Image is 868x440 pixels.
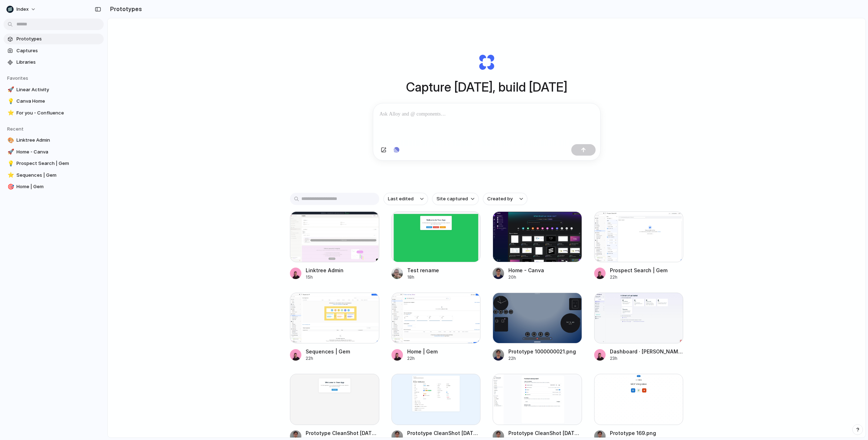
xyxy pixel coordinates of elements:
[594,211,684,280] a: Prospect Search | GemProspect Search | Gem22h
[4,108,104,118] a: ⭐For you - Confluence
[16,160,101,167] span: Prospect Search | Gem
[6,148,14,156] button: 🚀
[493,211,582,280] a: Home - CanvaHome - Canva20h
[508,348,576,355] div: Prototype 1000000021.png
[391,211,481,280] a: Test renameTest rename18h
[4,57,104,68] a: Libraries
[384,193,428,205] button: Last edited
[388,195,414,202] span: Last edited
[6,137,14,144] button: 🎨
[391,293,481,362] a: Home | GemHome | Gem22h
[6,98,14,105] button: 💡
[16,137,101,144] span: Linktree Admin
[8,109,13,117] div: ⭐
[8,183,13,191] div: 🎯
[6,109,14,117] button: ⭐
[8,148,13,156] div: 🚀
[4,4,40,15] button: Index
[8,85,13,94] div: 🚀
[4,96,104,107] a: 💡Canva Home
[6,172,14,179] button: ⭐
[508,274,544,280] div: 20h
[16,86,101,93] span: Linear Activity
[8,171,13,179] div: ⭐
[6,183,14,190] button: 🎯
[4,34,104,44] a: Prototypes
[16,109,101,117] span: For you - Confluence
[493,293,582,362] a: Prototype 1000000021.pngPrototype 1000000021.png22h
[16,183,101,190] span: Home | Gem
[508,267,544,274] div: Home - Canva
[4,135,104,146] a: 🎨Linktree Admin
[4,170,104,181] a: ⭐Sequences | Gem
[610,267,667,274] div: Prospect Search | Gem
[107,5,142,13] h2: Prototypes
[407,274,439,280] div: 18h
[8,136,13,145] div: 🎨
[508,429,582,437] div: Prototype CleanShot [DATE] 10.54.40@2x.png
[483,193,527,205] button: Created by
[306,267,344,274] div: Linktree Admin
[290,211,379,280] a: Linktree AdminLinktree Admin15h
[8,97,13,106] div: 💡
[508,355,576,362] div: 22h
[16,35,101,43] span: Prototypes
[306,274,344,280] div: 15h
[16,6,29,13] span: Index
[4,45,104,56] a: Captures
[8,160,13,168] div: 💡
[437,195,468,202] span: Site captured
[16,98,101,105] span: Canva Home
[594,293,684,362] a: Dashboard · Simon's Org App | OneSignalDashboard · [PERSON_NAME] Org App | OneSignal23h
[6,160,14,167] button: 💡
[407,355,438,362] div: 22h
[4,84,104,95] a: 🚀Linear Activity
[4,147,104,157] a: 🚀Home - Canva
[4,158,104,169] a: 💡Prospect Search | Gem
[306,348,350,355] div: Sequences | Gem
[487,195,513,202] span: Created by
[407,267,439,274] div: Test rename
[7,75,28,81] span: Favorites
[290,293,379,362] a: Sequences | GemSequences | Gem22h
[7,126,24,132] span: Recent
[16,59,101,66] span: Libraries
[306,355,350,362] div: 22h
[16,172,101,179] span: Sequences | Gem
[6,86,14,93] button: 🚀
[610,348,684,355] div: Dashboard · [PERSON_NAME] Org App | OneSignal
[306,429,379,437] div: Prototype CleanShot [DATE] 10.36.05@2x.png
[610,355,684,362] div: 23h
[406,78,567,97] h1: Capture [DATE], build [DATE]
[610,274,667,280] div: 22h
[16,148,101,156] span: Home - Canva
[407,348,438,355] div: Home | Gem
[16,47,101,54] span: Captures
[4,181,104,192] a: 🎯Home | Gem
[407,429,481,437] div: Prototype CleanShot [DATE] 10.35.29@2x.png
[432,193,479,205] button: Site captured
[610,429,656,437] div: Prototype 169.png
